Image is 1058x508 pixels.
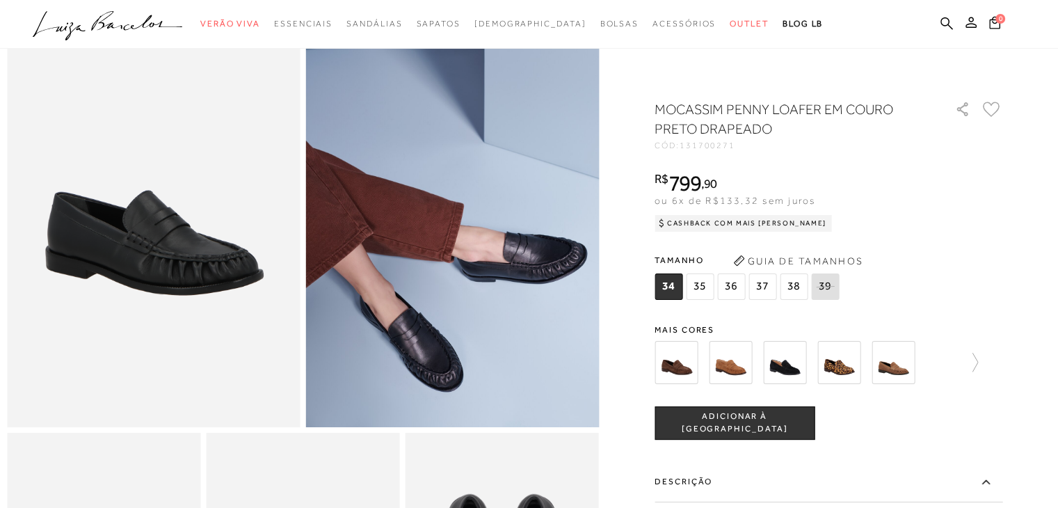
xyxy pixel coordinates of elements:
[817,341,860,384] img: MOCASSIM CLÁSSICO EM COURO ONÇA
[655,250,842,271] span: Tamanho
[728,250,867,272] button: Guia de Tamanhos
[763,341,806,384] img: MOCASSIM CLÁSSICO EM CAMURÇA PRETO
[701,177,717,190] i: ,
[730,11,769,37] a: noSubCategoriesText
[783,11,823,37] a: BLOG LB
[346,11,402,37] a: noSubCategoriesText
[474,11,586,37] a: noSubCategoriesText
[985,15,1004,34] button: 0
[655,462,1002,502] label: Descrição
[709,341,752,384] img: MOCASSIM CLÁSSICO EM CAMURÇA CARAMELO
[655,100,915,138] h1: MOCASSIM PENNY LOAFER EM COURO PRETO DRAPEADO
[680,141,735,150] span: 131700271
[655,341,698,384] img: MOCASSIM CLÁSSICO EM CAMURÇA CAFÉ
[783,19,823,29] span: BLOG LB
[655,195,815,206] span: ou 6x de R$133,32 sem juros
[717,273,745,300] span: 36
[652,11,716,37] a: noSubCategoriesText
[655,326,1002,334] span: Mais cores
[655,215,832,232] div: Cashback com Mais [PERSON_NAME]
[600,19,639,29] span: Bolsas
[600,11,639,37] a: noSubCategoriesText
[668,170,701,196] span: 799
[655,141,933,150] div: CÓD:
[780,273,808,300] span: 38
[200,19,260,29] span: Verão Viva
[416,19,460,29] span: Sapatos
[655,406,815,440] button: ADICIONAR À [GEOGRAPHIC_DATA]
[655,173,668,185] i: R$
[274,19,332,29] span: Essenciais
[346,19,402,29] span: Sandálias
[474,19,586,29] span: [DEMOGRAPHIC_DATA]
[686,273,714,300] span: 35
[730,19,769,29] span: Outlet
[416,11,460,37] a: noSubCategoriesText
[748,273,776,300] span: 37
[655,411,814,435] span: ADICIONAR À [GEOGRAPHIC_DATA]
[652,19,716,29] span: Acessórios
[274,11,332,37] a: noSubCategoriesText
[200,11,260,37] a: noSubCategoriesText
[995,14,1005,24] span: 0
[704,176,717,191] span: 90
[811,273,839,300] span: 39
[872,341,915,384] img: MOCASSIM PENNY LOAFER EM CAMURÇA CARAMELO DRAPEADO
[655,273,682,300] span: 34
